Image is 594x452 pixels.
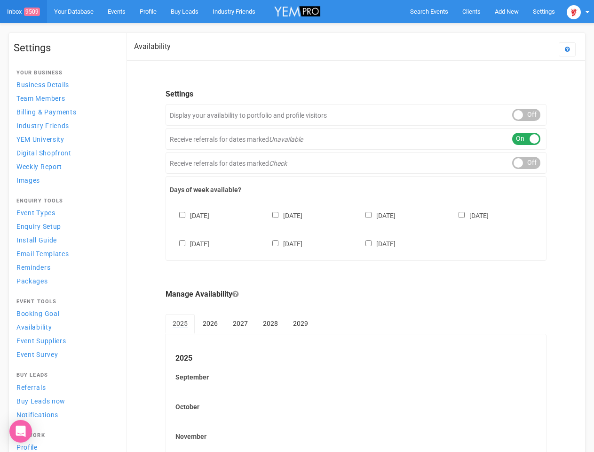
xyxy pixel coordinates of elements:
[179,240,185,246] input: [DATE]
[356,238,396,249] label: [DATE]
[16,323,52,331] span: Availability
[170,238,209,249] label: [DATE]
[269,160,287,167] em: Check
[14,146,117,159] a: Digital Shopfront
[495,8,519,15] span: Add New
[16,149,71,157] span: Digital Shopfront
[16,351,58,358] span: Event Survey
[14,119,117,132] a: Industry Friends
[16,236,57,244] span: Install Guide
[14,160,117,173] a: Weekly Report
[269,136,303,143] em: Unavailable
[16,177,40,184] span: Images
[16,198,114,204] h4: Enquiry Tools
[14,174,117,186] a: Images
[16,264,50,271] span: Reminders
[459,212,465,218] input: [DATE]
[256,314,285,333] a: 2028
[14,42,117,54] h1: Settings
[14,307,117,320] a: Booking Goal
[14,348,117,361] a: Event Survey
[14,408,117,421] a: Notifications
[365,240,372,246] input: [DATE]
[410,8,448,15] span: Search Events
[134,42,171,51] h2: Availability
[166,104,546,126] div: Display your availability to portfolio and profile visitors
[16,299,114,305] h4: Event Tools
[16,223,61,230] span: Enquiry Setup
[286,314,315,333] a: 2029
[365,212,372,218] input: [DATE]
[226,314,255,333] a: 2027
[9,420,32,443] div: Open Intercom Messenger
[196,314,225,333] a: 2026
[16,372,114,378] h4: Buy Leads
[16,250,69,258] span: Email Templates
[175,432,537,441] label: November
[462,8,481,15] span: Clients
[14,220,117,233] a: Enquiry Setup
[175,402,537,412] label: October
[14,206,117,219] a: Event Types
[179,212,185,218] input: [DATE]
[16,81,69,89] span: Business Details
[14,92,117,105] a: Team Members
[24,8,40,16] span: 9509
[449,210,489,220] label: [DATE]
[16,411,58,419] span: Notifications
[272,240,278,246] input: [DATE]
[166,314,195,334] a: 2025
[16,70,114,76] h4: Your Business
[14,78,117,91] a: Business Details
[14,133,117,145] a: YEM University
[175,353,537,364] legend: 2025
[14,234,117,246] a: Install Guide
[16,337,66,345] span: Event Suppliers
[16,136,64,143] span: YEM University
[14,247,117,260] a: Email Templates
[14,261,117,274] a: Reminders
[166,89,546,100] legend: Settings
[166,152,546,174] div: Receive referrals for dates marked
[567,5,581,19] img: open-uri20250107-2-1pbi2ie
[16,95,65,102] span: Team Members
[263,238,302,249] label: [DATE]
[14,381,117,394] a: Referrals
[14,334,117,347] a: Event Suppliers
[272,212,278,218] input: [DATE]
[16,277,48,285] span: Packages
[16,310,59,317] span: Booking Goal
[356,210,396,220] label: [DATE]
[175,372,537,382] label: September
[14,395,117,407] a: Buy Leads now
[14,274,117,287] a: Packages
[14,105,117,118] a: Billing & Payments
[16,209,55,217] span: Event Types
[170,185,542,194] label: Days of week available?
[16,108,77,116] span: Billing & Payments
[166,289,546,300] legend: Manage Availability
[16,163,62,170] span: Weekly Report
[16,433,114,438] h4: Network
[166,128,546,150] div: Receive referrals for dates marked
[170,210,209,220] label: [DATE]
[14,321,117,333] a: Availability
[263,210,302,220] label: [DATE]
